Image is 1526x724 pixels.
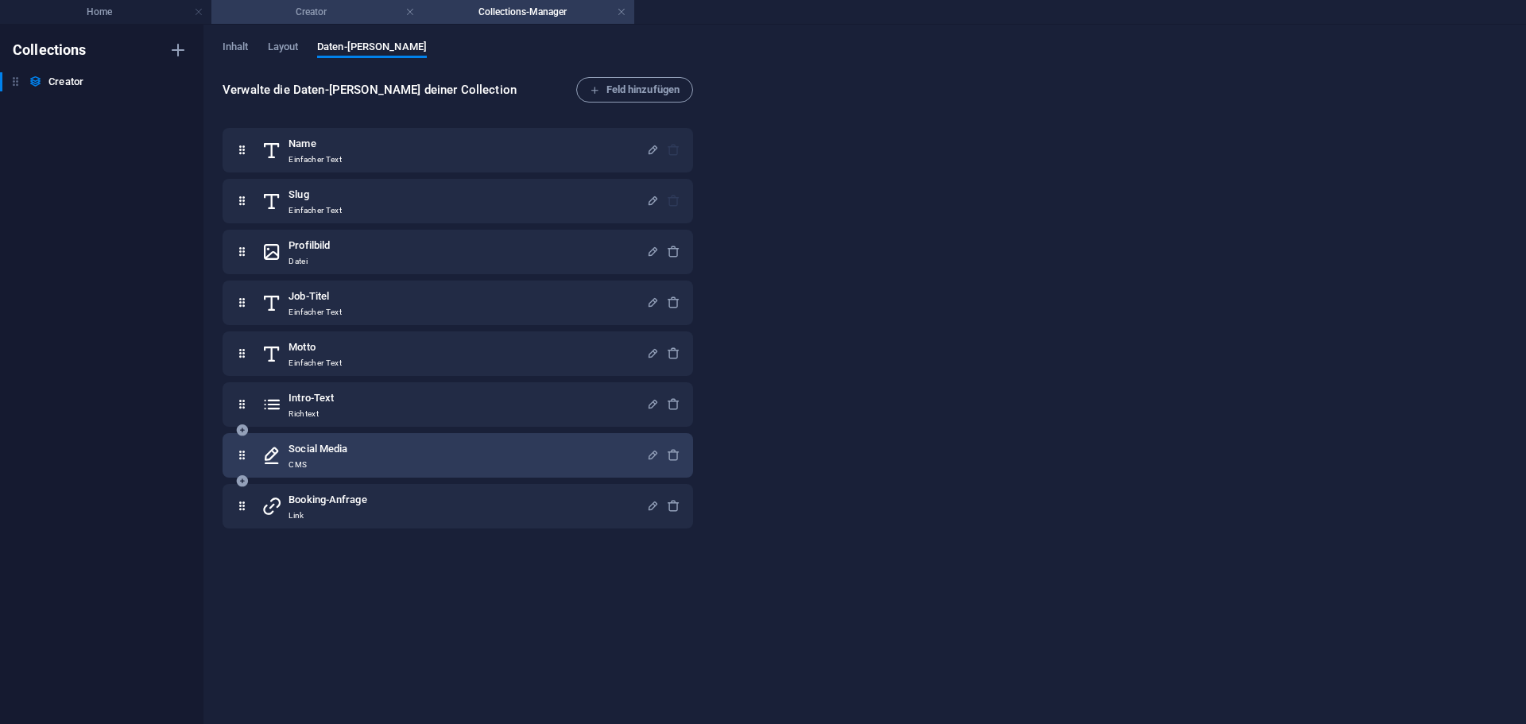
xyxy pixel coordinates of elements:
h6: Slug [289,185,342,204]
h6: Profilbild [289,236,330,255]
i: Neue Collection erstellen [168,41,188,60]
h6: Job-Titel [289,287,342,306]
h6: Verwalte die Daten-[PERSON_NAME] deiner Collection [223,80,576,99]
span: Inhalt [223,37,249,60]
h6: Name [289,134,342,153]
span: Daten-[PERSON_NAME] [317,37,427,60]
p: CMS [289,459,347,471]
p: Richtext [289,408,334,420]
h6: Motto [289,338,342,357]
p: Einfacher Text [289,204,342,217]
h6: Intro-Text [289,389,334,408]
p: Datei [289,255,330,268]
h4: Creator [211,3,423,21]
h6: Creator [48,72,83,91]
p: Einfacher Text [289,357,342,370]
h6: Booking-Anfrage [289,490,366,509]
h4: Collections-Manager [423,3,634,21]
p: Einfacher Text [289,306,342,319]
span: Layout [268,37,299,60]
p: Einfacher Text [289,153,342,166]
h6: Collections [13,41,87,60]
p: Link [289,509,366,522]
span: Feld hinzufügen [590,80,680,99]
h6: Social Media [289,439,347,459]
button: Feld hinzufügen [576,77,694,103]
